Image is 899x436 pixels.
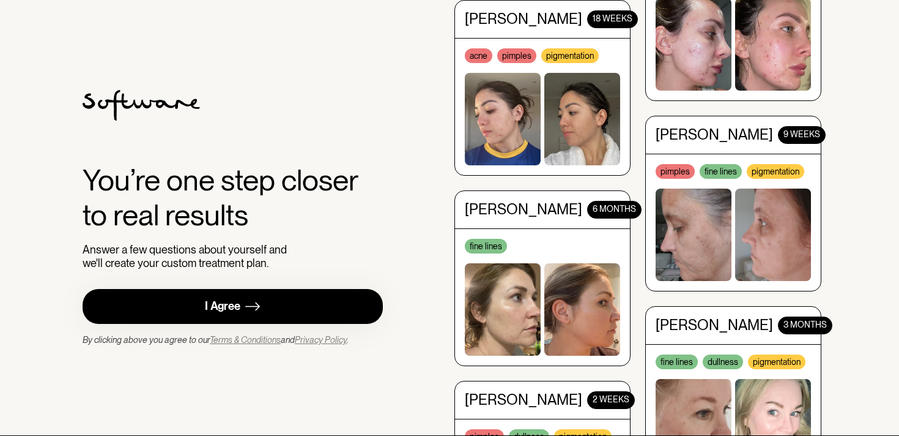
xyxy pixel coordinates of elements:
div: 18 WEEKS [587,9,638,26]
div: pigmentation [748,353,805,367]
div: [PERSON_NAME] [656,315,773,333]
div: Answer a few questions about yourself and we'll create your custom treatment plan. [83,243,292,269]
div: 3 MONTHS [778,315,832,333]
div: acne [465,47,492,61]
div: pimples [656,162,695,177]
div: fine lines [656,353,698,367]
div: 6 months [587,199,642,217]
div: fine lines [465,237,507,252]
div: dullness [703,353,743,367]
div: pigmentation [747,162,804,177]
div: 9 WEEKS [778,124,826,142]
div: I Agree [205,299,240,314]
a: I Agree [83,289,383,324]
a: Terms & Conditions [210,335,281,345]
div: pigmentation [541,47,599,61]
div: By clicking above you agree to our and . [83,334,349,346]
div: pimples [497,47,536,61]
div: [PERSON_NAME] [465,389,582,407]
div: [PERSON_NAME] [465,9,582,26]
div: You’re one step closer to real results [83,163,383,233]
div: [PERSON_NAME] [465,199,582,217]
a: Privacy Policy [295,335,347,345]
div: fine lines [700,162,742,177]
div: 2 WEEKS [587,389,635,407]
div: [PERSON_NAME] [656,124,773,142]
